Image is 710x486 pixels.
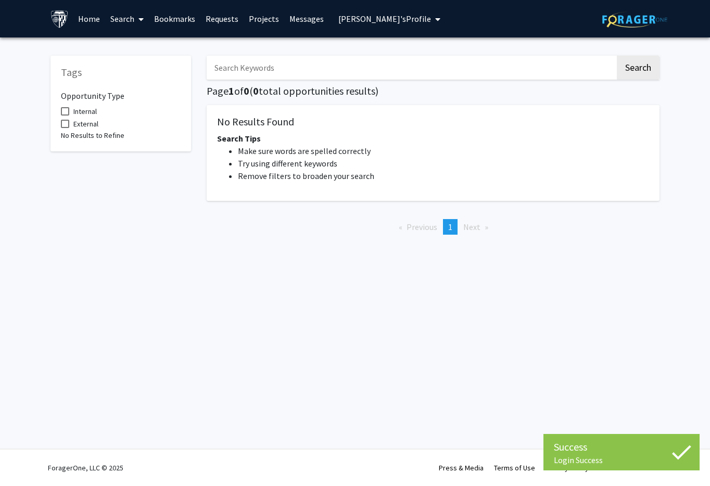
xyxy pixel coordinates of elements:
div: Login Success [554,455,689,465]
ul: Pagination [207,219,660,235]
h5: Page of ( total opportunities results) [207,85,660,97]
iframe: Chat [666,439,702,478]
a: Bookmarks [149,1,200,37]
li: Try using different keywords [238,157,649,170]
a: Terms of Use [494,463,535,472]
img: ForagerOne Logo [602,11,667,28]
h5: Tags [61,66,181,79]
li: Remove filters to broaden your search [238,170,649,182]
a: Press & Media [439,463,484,472]
span: External [73,118,98,130]
span: [PERSON_NAME]'s Profile [338,14,431,24]
span: 0 [253,84,259,97]
a: Search [105,1,149,37]
span: Search Tips [217,133,261,144]
input: Search Keywords [207,56,615,80]
a: Projects [244,1,284,37]
span: Previous [407,222,437,232]
a: Messages [284,1,329,37]
a: Requests [200,1,244,37]
div: Success [554,439,689,455]
span: Internal [73,105,97,118]
li: Make sure words are spelled correctly [238,145,649,157]
button: Search [617,56,660,80]
div: ForagerOne, LLC © 2025 [48,450,123,486]
span: 0 [244,84,249,97]
span: 1 [448,222,452,232]
h5: No Results Found [217,116,649,128]
span: No Results to Refine [61,131,124,140]
span: Next [463,222,480,232]
h6: Opportunity Type [61,83,181,101]
a: Home [73,1,105,37]
img: Johns Hopkins University Logo [50,10,69,28]
span: 1 [229,84,234,97]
